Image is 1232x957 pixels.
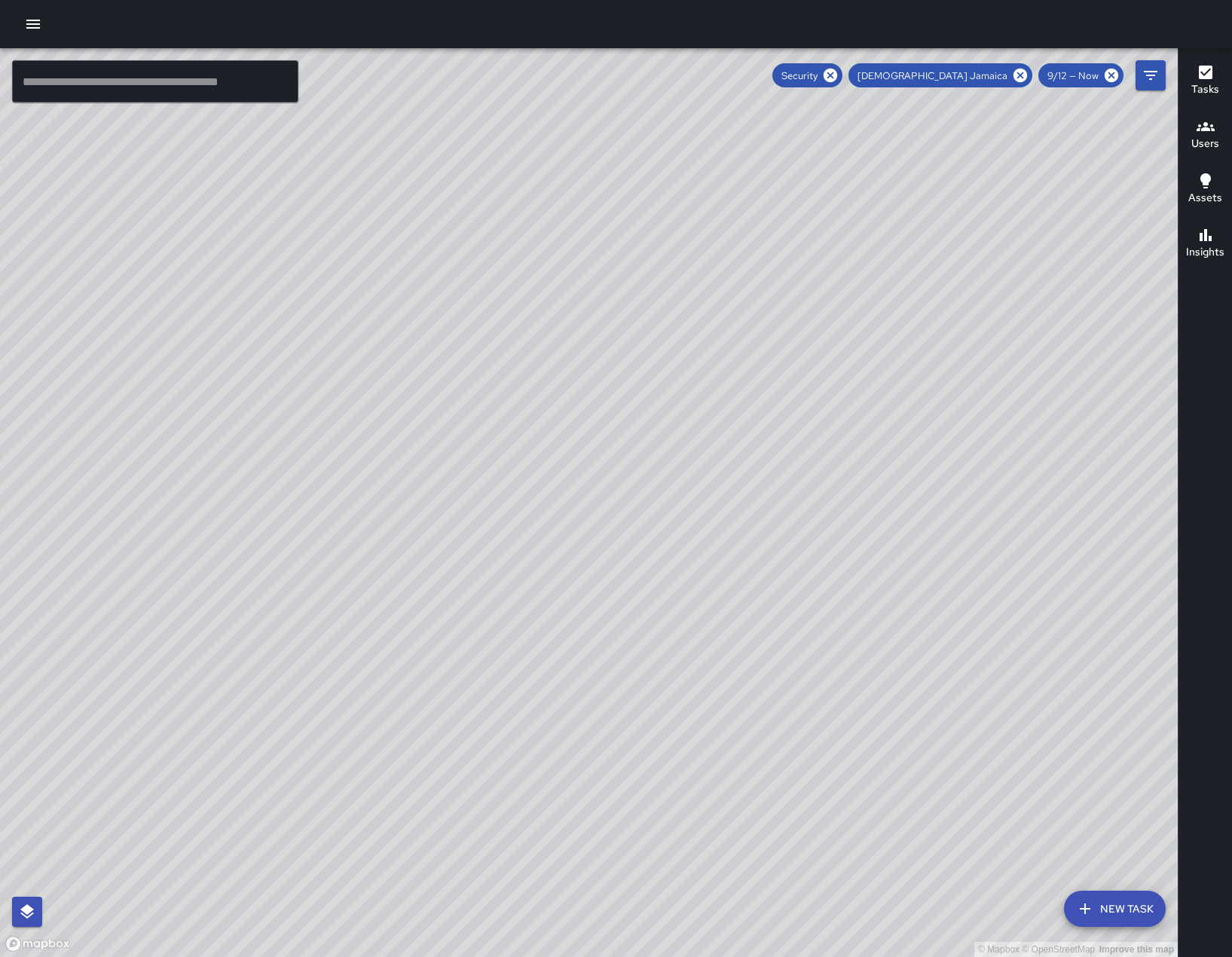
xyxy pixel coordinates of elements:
[1191,136,1219,152] h6: Users
[1186,244,1224,261] h6: Insights
[1038,69,1108,82] span: 9/12 — Now
[772,69,827,82] span: Security
[848,63,1032,87] div: [DEMOGRAPHIC_DATA] Jamaica
[1038,63,1123,87] div: 9/12 — Now
[772,63,842,87] div: Security
[848,69,1016,82] span: [DEMOGRAPHIC_DATA] Jamaica
[1179,163,1232,217] button: Assets
[1191,81,1219,98] h6: Tasks
[1064,891,1166,927] button: New Task
[1136,60,1166,90] button: Filters
[1179,54,1232,109] button: Tasks
[1188,190,1222,206] h6: Assets
[1179,109,1232,163] button: Users
[1179,217,1232,271] button: Insights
